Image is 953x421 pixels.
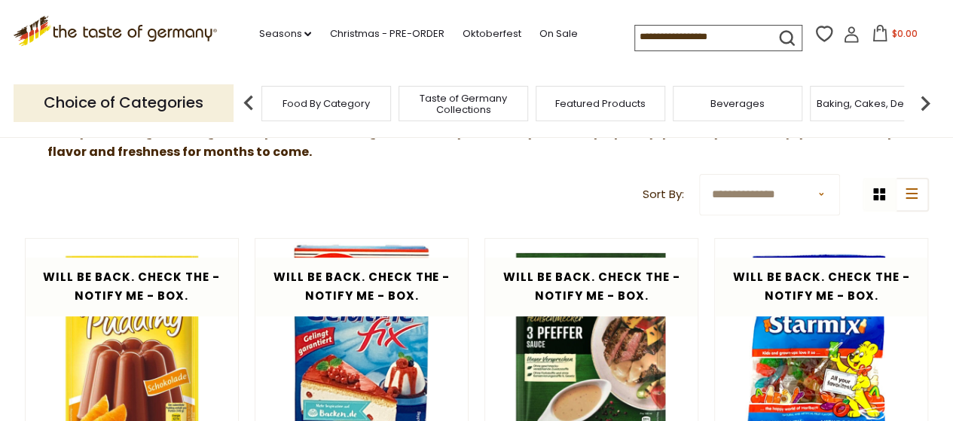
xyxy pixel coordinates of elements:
button: $0.00 [863,25,927,47]
span: $0.00 [891,27,917,40]
img: previous arrow [234,88,264,118]
label: Sort By: [643,185,684,204]
a: Seasons [258,26,311,42]
a: Beverages [710,98,765,109]
a: Taste of Germany Collections [403,93,524,115]
a: Oktoberfest [462,26,521,42]
a: Food By Category [283,98,370,109]
img: next arrow [910,88,940,118]
a: Featured Products [555,98,646,109]
a: Baking, Cakes, Desserts [817,98,933,109]
a: Christmas - PRE-ORDER [329,26,444,42]
a: On Sale [539,26,577,42]
p: Choice of Categories [14,84,234,121]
